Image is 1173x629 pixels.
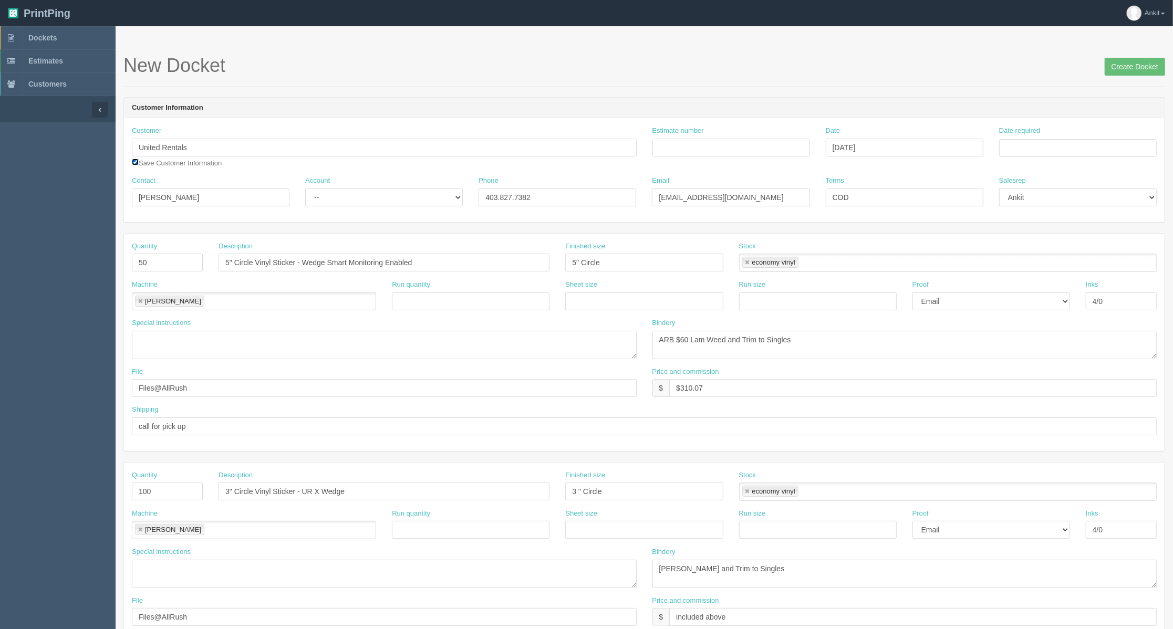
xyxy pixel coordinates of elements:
img: logo-3e63b451c926e2ac314895c53de4908e5d424f24456219fb08d385ab2e579770.png [8,8,18,18]
label: Sheet size [565,509,597,519]
label: Account [305,176,330,186]
label: Shipping [132,405,159,415]
label: Finished size [565,470,605,480]
label: Inks [1086,509,1098,519]
label: Run size [739,280,766,290]
label: Special instructions [132,318,191,328]
textarea: ARB $60 Lam Weed and Trim to Singles [652,331,1157,359]
label: Date [826,126,840,136]
label: Price and commission [652,596,719,606]
label: File [132,596,143,606]
label: Customer [132,126,161,136]
label: Run quantity [392,280,430,290]
input: Enter customer name [132,139,637,156]
label: Sheet size [565,280,597,290]
img: avatar_default-7531ab5dedf162e01f1e0bb0964e6a185e93c5c22dfe317fb01d7f8cd2b1632c.jpg [1127,6,1141,20]
span: Estimates [28,57,63,65]
label: Inks [1086,280,1098,290]
h1: New Docket [123,55,1165,76]
label: Stock [739,470,756,480]
label: Run quantity [392,509,430,519]
div: [PERSON_NAME] [145,526,201,533]
label: Description [219,470,253,480]
div: Save Customer Information [132,126,637,168]
label: Proof [912,280,929,290]
div: [PERSON_NAME] [145,298,201,305]
label: Finished size [565,242,605,251]
label: Email [652,176,669,186]
label: Special instructions [132,547,191,557]
label: Description [219,242,253,251]
label: Proof [912,509,929,519]
label: Contact [132,176,155,186]
label: Terms [826,176,844,186]
label: Run size [739,509,766,519]
header: Customer Information [124,98,1165,119]
span: Dockets [28,34,57,42]
div: $ [652,608,670,626]
div: economy vinyl [752,259,795,266]
span: Customers [28,80,67,88]
label: Price and commission [652,367,719,377]
label: Date required [999,126,1041,136]
label: Phone [479,176,499,186]
div: $ [652,379,670,397]
label: Estimate number [652,126,704,136]
label: Quantity [132,470,157,480]
label: Machine [132,280,158,290]
label: Stock [739,242,756,251]
label: Salesrep [999,176,1026,186]
label: Bindery [652,318,676,328]
label: File [132,367,143,377]
textarea: [PERSON_NAME] and Trim to Singles [652,560,1157,588]
input: Create Docket [1105,58,1165,76]
label: Bindery [652,547,676,557]
label: Machine [132,509,158,519]
div: economy vinyl [752,488,795,495]
label: Quantity [132,242,157,251]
